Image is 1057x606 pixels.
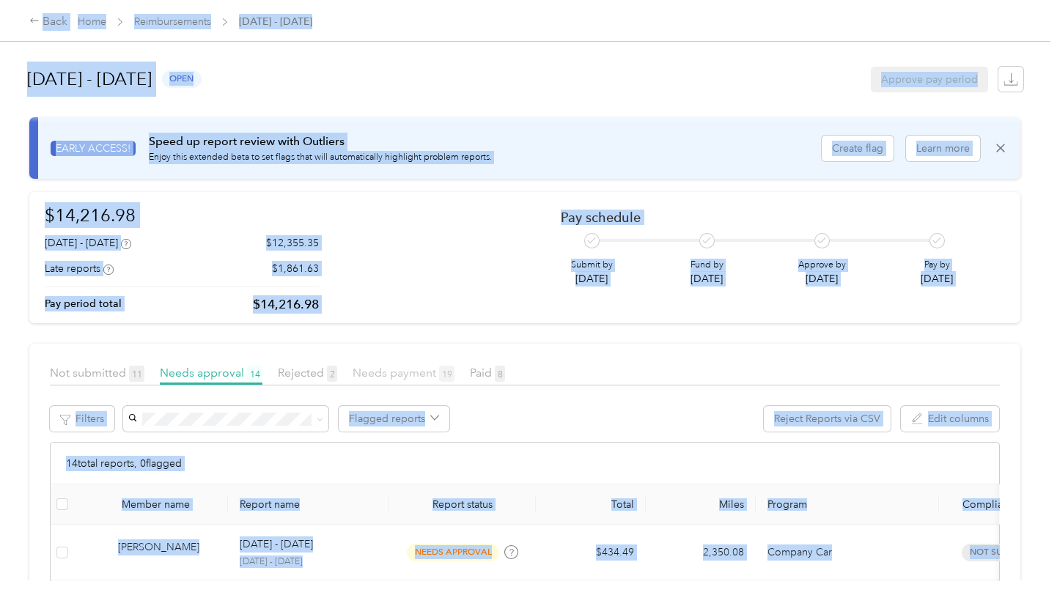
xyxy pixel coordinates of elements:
p: [DATE] [921,271,953,287]
th: Report name [228,484,389,525]
span: Needs approval [160,366,262,380]
button: Flagged reports [339,406,449,432]
th: Member name [74,484,228,525]
button: Create flag [822,136,894,161]
p: [DATE] [690,271,723,287]
p: Speed up report review with Outliers [149,133,492,151]
div: Back [29,13,67,31]
button: Reject Reports via CSV [764,406,891,432]
span: Rejected [278,366,337,380]
a: Home [78,15,106,28]
a: Reimbursements [134,15,211,28]
p: [DATE] [798,271,846,287]
div: [PERSON_NAME] [118,539,216,565]
p: Pay period total [45,296,122,311]
span: Paid [470,366,505,380]
p: Company Car [767,544,927,561]
span: [DATE] - [DATE] [239,14,312,29]
td: 2,350.08 [646,525,756,580]
div: 14 total reports, 0 flagged [51,443,999,484]
p: Fund by [690,259,723,272]
p: $12,355.35 [266,235,319,251]
td: $434.49 [536,525,646,580]
button: Filters [50,406,114,432]
span: 11 [129,366,144,382]
span: Needs payment [353,366,454,380]
div: Late reports [45,261,114,276]
button: Edit columns [901,406,999,432]
td: Company Car [756,525,939,580]
span: needs approval [407,544,499,561]
span: 14 [247,366,262,382]
p: [DATE] - [DATE] [240,555,377,569]
div: Miles [658,498,744,511]
div: Member name [122,498,216,511]
span: 8 [495,366,505,382]
iframe: Everlance-gr Chat Button Frame [975,524,1057,606]
span: Not submitted [962,544,1048,561]
h2: Pay schedule [561,210,979,225]
th: Program [756,484,939,525]
h1: [DATE] - [DATE] [27,62,152,97]
span: 19 [439,366,454,382]
p: Approve by [798,259,846,272]
span: Not submitted [50,366,144,380]
span: open [162,70,202,87]
button: Learn more [906,136,980,161]
p: [DATE] - [DATE] [240,536,313,553]
p: $14,216.98 [253,295,319,314]
p: Pay by [921,259,953,272]
span: 2 [327,366,337,382]
p: [DATE] [571,271,613,287]
p: Enjoy this extended beta to set flags that will automatically highlight problem reports. [149,151,492,164]
p: Submit by [571,259,613,272]
span: Report status [401,498,524,511]
h1: $14,216.98 [45,202,319,228]
p: $1,861.63 [272,261,319,276]
span: EARLY ACCESS! [51,141,136,156]
div: [DATE] - [DATE] [45,235,131,251]
div: Total [548,498,634,511]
